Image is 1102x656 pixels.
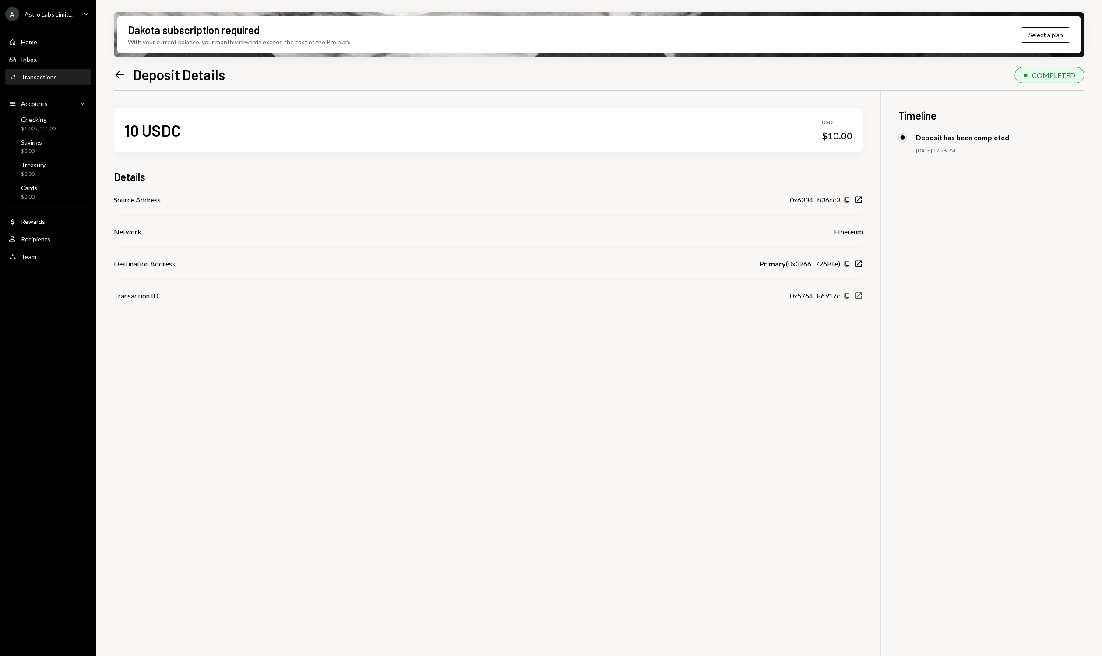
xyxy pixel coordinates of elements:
[834,227,863,237] div: Ethereum
[5,213,91,229] a: Rewards
[114,170,145,184] h3: Details
[21,125,56,132] div: $1,005,111.00
[21,253,36,260] div: Team
[21,148,42,155] div: $0.00
[21,116,56,123] div: Checking
[21,161,46,169] div: Treasury
[760,259,786,269] b: Primary
[5,159,91,180] a: Treasury$0.00
[114,227,141,237] div: Network
[133,66,225,83] h1: Deposit Details
[21,73,57,81] div: Transactions
[21,218,45,225] div: Rewards
[21,184,37,191] div: Cards
[5,113,91,134] a: Checking$1,005,111.00
[790,291,840,301] div: 0x5764...86917c
[5,181,91,202] a: Cards$0.00
[25,11,73,18] div: Astro Labs Limit...
[114,195,161,205] div: Source Address
[5,34,91,50] a: Home
[5,96,91,111] a: Accounts
[916,147,1084,155] div: [DATE] 12:56 PM
[21,193,37,201] div: $0.00
[822,130,852,142] div: $10.00
[21,100,48,107] div: Accounts
[21,170,46,178] div: $0.00
[1021,27,1070,43] button: Select a plan
[114,291,158,301] div: Transaction ID
[898,108,1084,123] h3: Timeline
[21,138,42,146] div: Savings
[5,69,91,85] a: Transactions
[5,136,91,157] a: Savings$0.00
[822,119,852,126] div: USD
[1032,71,1075,79] div: COMPLETED
[21,56,37,63] div: Inbox
[128,23,260,37] div: Dakota subscription required
[21,235,50,243] div: Recipients
[128,37,350,46] div: With your current balance, your monthly rewards exceed the cost of the Pro plan.
[114,259,175,269] div: Destination Address
[21,38,37,46] div: Home
[5,51,91,67] a: Inbox
[760,259,840,269] div: ( 0x3266...726Bfe )
[916,133,1009,142] div: Deposit has been completed
[790,195,840,205] div: 0x6334...b36cc3
[5,248,91,264] a: Team
[124,121,181,140] div: 10 USDC
[5,7,19,21] div: A
[5,231,91,247] a: Recipients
